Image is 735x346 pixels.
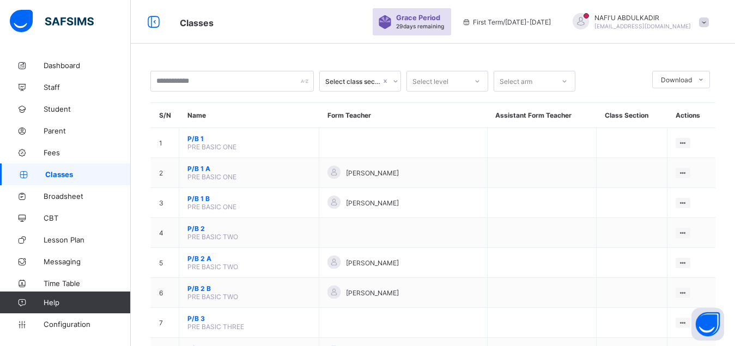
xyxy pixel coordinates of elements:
th: Form Teacher [319,103,488,128]
span: Fees [44,148,131,157]
span: Student [44,105,131,113]
span: PRE BASIC TWO [187,263,238,271]
span: [PERSON_NAME] [346,199,399,207]
div: Select arm [500,71,532,92]
th: S/N [151,103,179,128]
th: Assistant Form Teacher [487,103,596,128]
td: 4 [151,218,179,248]
td: 2 [151,158,179,188]
span: [PERSON_NAME] [346,169,399,177]
span: Staff [44,83,131,92]
div: Select level [412,71,448,92]
span: Messaging [44,257,131,266]
span: [PERSON_NAME] [346,259,399,267]
span: Time Table [44,279,131,288]
span: CBT [44,214,131,222]
span: Help [44,298,130,307]
span: Lesson Plan [44,235,131,244]
span: P/B 1 B [187,195,311,203]
span: P/B 2 [187,224,311,233]
span: Dashboard [44,61,131,70]
td: 5 [151,248,179,278]
span: session/term information [462,18,551,26]
span: NAFI'U ABDULKADIR [594,14,691,22]
span: Classes [45,170,131,179]
span: P/B 1 A [187,165,311,173]
img: safsims [10,10,94,33]
span: PRE BASIC TWO [187,233,238,241]
span: P/B 3 [187,314,311,323]
img: sticker-purple.71386a28dfed39d6af7621340158ba97.svg [378,15,392,29]
span: Broadsheet [44,192,131,201]
span: PRE BASIC ONE [187,143,236,151]
span: Grace Period [396,14,440,22]
span: Download [661,76,692,84]
span: Configuration [44,320,130,329]
span: P/B 2 A [187,254,311,263]
td: 3 [151,188,179,218]
td: 1 [151,128,179,158]
span: [EMAIL_ADDRESS][DOMAIN_NAME] [594,23,691,29]
span: 29 days remaining [396,23,444,29]
span: [PERSON_NAME] [346,289,399,297]
span: P/B 2 B [187,284,311,293]
button: Open asap [691,308,724,341]
span: PRE BASIC THREE [187,323,244,331]
td: 6 [151,278,179,308]
div: NAFI'UABDULKADIR [562,13,714,31]
span: PRE BASIC ONE [187,173,236,181]
th: Actions [667,103,715,128]
th: Name [179,103,319,128]
span: PRE BASIC TWO [187,293,238,301]
th: Class Section [597,103,667,128]
td: 7 [151,308,179,338]
span: Classes [180,17,214,28]
span: P/B 1 [187,135,311,143]
span: Parent [44,126,131,135]
div: Select class section [325,77,381,86]
span: PRE BASIC ONE [187,203,236,211]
